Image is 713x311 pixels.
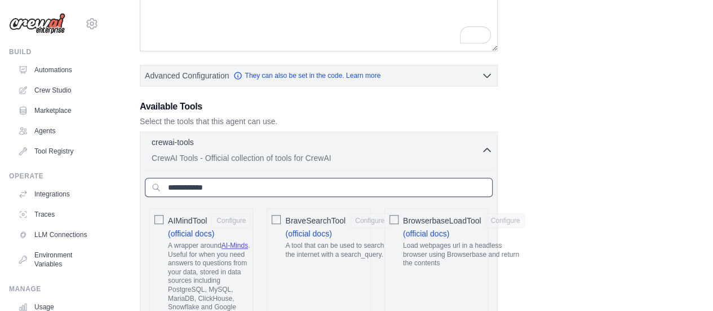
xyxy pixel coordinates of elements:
a: They can also be set in the code. Learn more [233,71,380,80]
a: (official docs) [285,229,331,238]
p: A tool that can be used to search the internet with a search_query. [285,242,389,259]
a: Crew Studio [14,81,99,99]
div: Operate [9,172,99,181]
a: Agents [14,122,99,140]
button: Advanced Configuration They can also be set in the code. Learn more [140,65,497,86]
button: crewai-tools CrewAI Tools - Official collection of tools for CrewAI [145,137,493,164]
a: Automations [14,61,99,79]
p: Select the tools that this agent can use. [140,116,498,127]
a: Traces [14,205,99,224]
a: Tool Registry [14,142,99,160]
p: Load webpages url in a headless browser using Browserbase and return the contents [403,242,525,268]
div: Manage [9,284,99,294]
a: (official docs) [403,229,449,238]
button: BraveSearchTool (official docs) A tool that can be used to search the internet with a search_query. [350,213,389,228]
img: Logo [9,13,65,34]
a: Environment Variables [14,246,99,273]
a: LLM Connections [14,226,99,244]
span: BraveSearchTool [285,215,346,226]
button: AIMindTool (official docs) A wrapper aroundAI-Minds. Useful for when you need answers to question... [211,213,251,228]
p: crewai-tools [152,137,194,148]
a: AI-Minds [222,242,248,249]
span: BrowserbaseLoadTool [403,215,481,226]
h3: Available Tools [140,100,498,113]
span: Advanced Configuration [145,70,229,81]
a: Integrations [14,185,99,203]
span: AIMindTool [168,215,207,226]
a: Marketplace [14,102,99,120]
button: BrowserbaseLoadTool (official docs) Load webpages url in a headless browser using Browserbase and... [485,213,525,228]
a: (official docs) [168,229,214,238]
div: Build [9,47,99,56]
p: CrewAI Tools - Official collection of tools for CrewAI [152,152,481,164]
